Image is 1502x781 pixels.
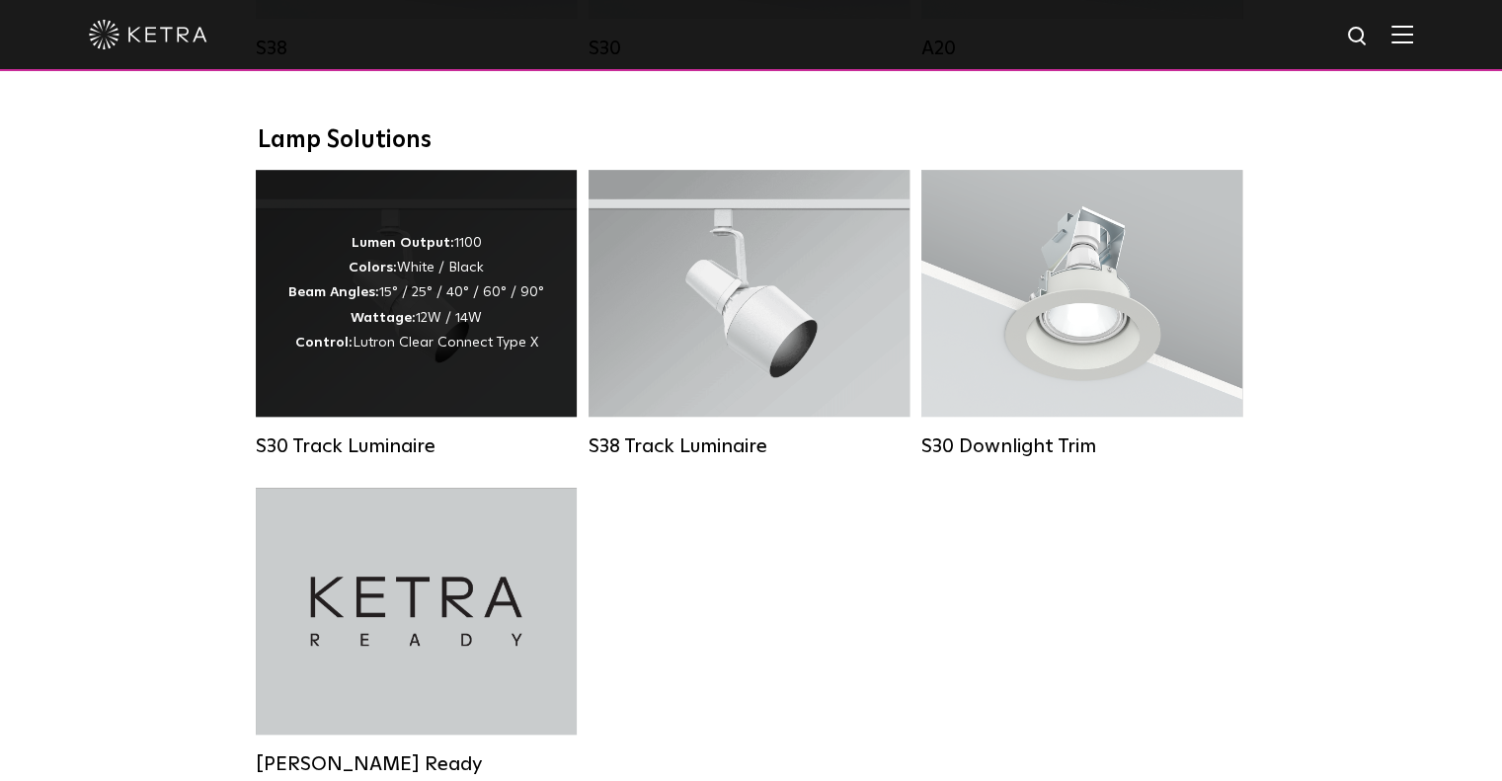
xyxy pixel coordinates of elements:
strong: Control: [295,336,353,350]
a: S30 Track Luminaire Lumen Output:1100Colors:White / BlackBeam Angles:15° / 25° / 40° / 60° / 90°W... [256,170,577,458]
strong: Beam Angles: [288,285,379,299]
a: S38 Track Luminaire Lumen Output:1100Colors:White / BlackBeam Angles:10° / 25° / 40° / 60°Wattage... [589,170,909,458]
a: [PERSON_NAME] Ready [PERSON_NAME] Ready [256,488,577,776]
div: S30 Downlight Trim [921,434,1242,458]
strong: Lumen Output: [352,236,454,250]
span: Lutron Clear Connect Type X [353,336,538,350]
img: Hamburger%20Nav.svg [1391,25,1413,43]
div: Lamp Solutions [258,126,1245,155]
div: S38 Track Luminaire [589,434,909,458]
div: [PERSON_NAME] Ready [256,752,577,776]
div: S30 Track Luminaire [256,434,577,458]
strong: Colors: [349,261,397,274]
a: S30 Downlight Trim S30 Downlight Trim [921,170,1242,458]
img: search icon [1346,25,1371,49]
div: 1100 White / Black 15° / 25° / 40° / 60° / 90° 12W / 14W [288,231,544,355]
img: ketra-logo-2019-white [89,20,207,49]
strong: Wattage: [351,311,416,325]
